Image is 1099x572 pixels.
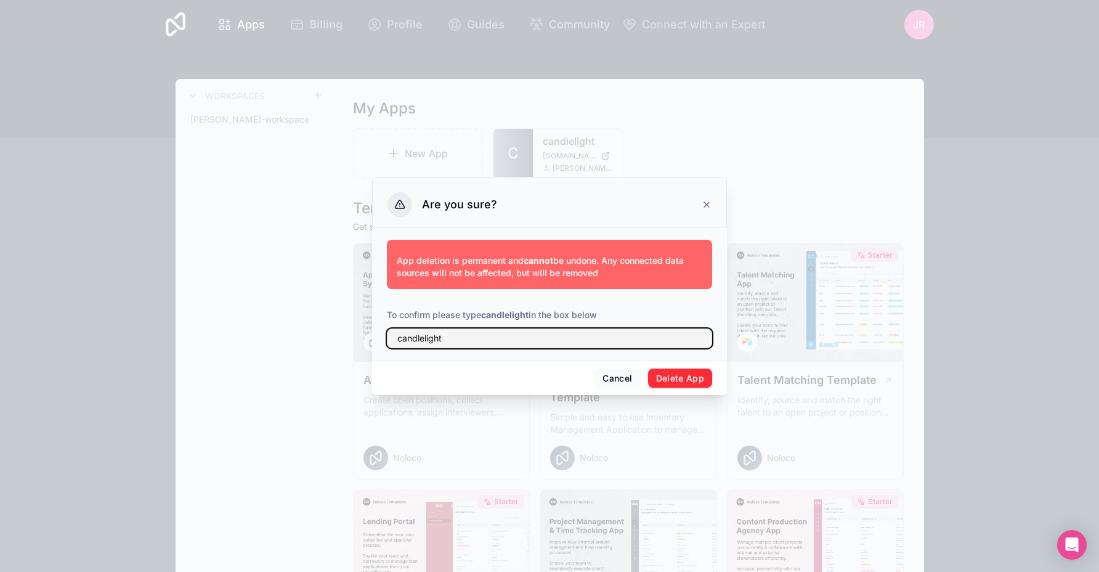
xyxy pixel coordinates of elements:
h3: Are you sure? [422,197,497,212]
div: Open Intercom Messenger [1057,530,1087,560]
strong: candlelight [481,309,529,320]
p: App deletion is permanent and be undone. Any connected data sources will not be affected, but wil... [397,255,702,279]
button: Delete App [648,369,713,388]
p: To confirm please type in the box below [387,309,712,321]
input: candlelight [387,329,712,348]
strong: cannot [524,255,553,266]
button: Cancel [594,369,640,388]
